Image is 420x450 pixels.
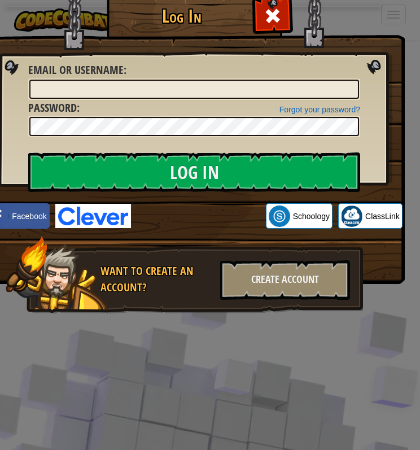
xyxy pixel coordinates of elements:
[279,105,360,114] a: Forgot your password?
[28,62,124,77] span: Email or Username
[28,100,77,115] span: Password
[365,211,400,222] span: ClassLink
[28,152,360,192] input: Log In
[28,100,80,116] label: :
[220,260,350,300] div: Create Account
[55,204,131,228] img: clever-logo-blue.png
[269,206,290,227] img: schoology.png
[341,206,362,227] img: classlink-logo-small.png
[100,263,213,295] div: Want to create an account?
[28,62,126,78] label: :
[110,6,253,26] h1: Log In
[131,204,266,229] iframe: Sign in with Google Button
[12,211,46,222] span: Facebook
[293,211,330,222] span: Schoology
